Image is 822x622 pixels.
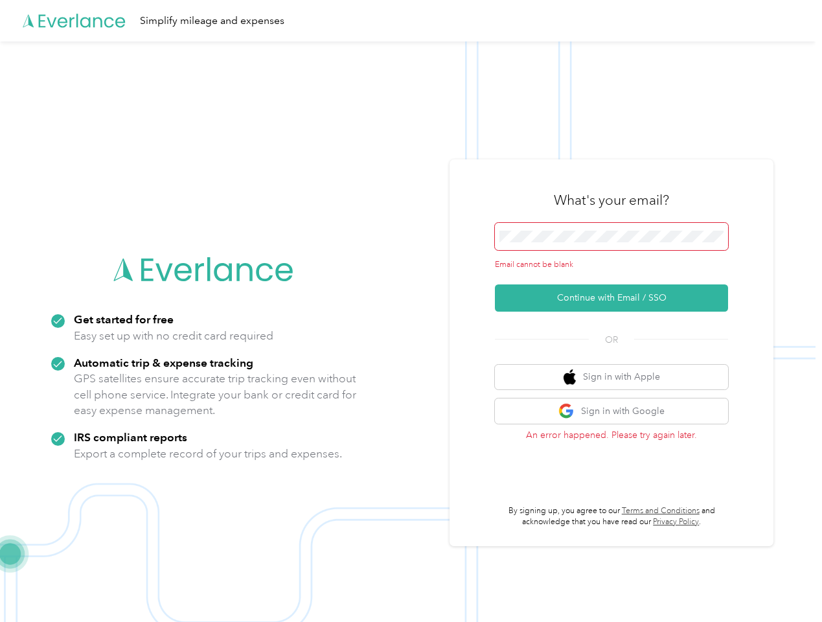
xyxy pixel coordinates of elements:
[74,312,174,326] strong: Get started for free
[74,430,187,444] strong: IRS compliant reports
[74,446,342,462] p: Export a complete record of your trips and expenses.
[495,259,728,271] div: Email cannot be blank
[495,284,728,312] button: Continue with Email / SSO
[564,369,577,386] img: apple logo
[495,505,728,528] p: By signing up, you agree to our and acknowledge that you have read our .
[74,328,273,344] p: Easy set up with no credit card required
[495,428,728,442] p: An error happened. Please try again later.
[74,371,357,419] p: GPS satellites ensure accurate trip tracking even without cell phone service. Integrate your bank...
[140,13,284,29] div: Simplify mileage and expenses
[74,356,253,369] strong: Automatic trip & expense tracking
[622,506,700,516] a: Terms and Conditions
[495,365,728,390] button: apple logoSign in with Apple
[589,333,634,347] span: OR
[495,398,728,424] button: google logoSign in with Google
[558,403,575,419] img: google logo
[653,517,699,527] a: Privacy Policy
[554,191,669,209] h3: What's your email?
